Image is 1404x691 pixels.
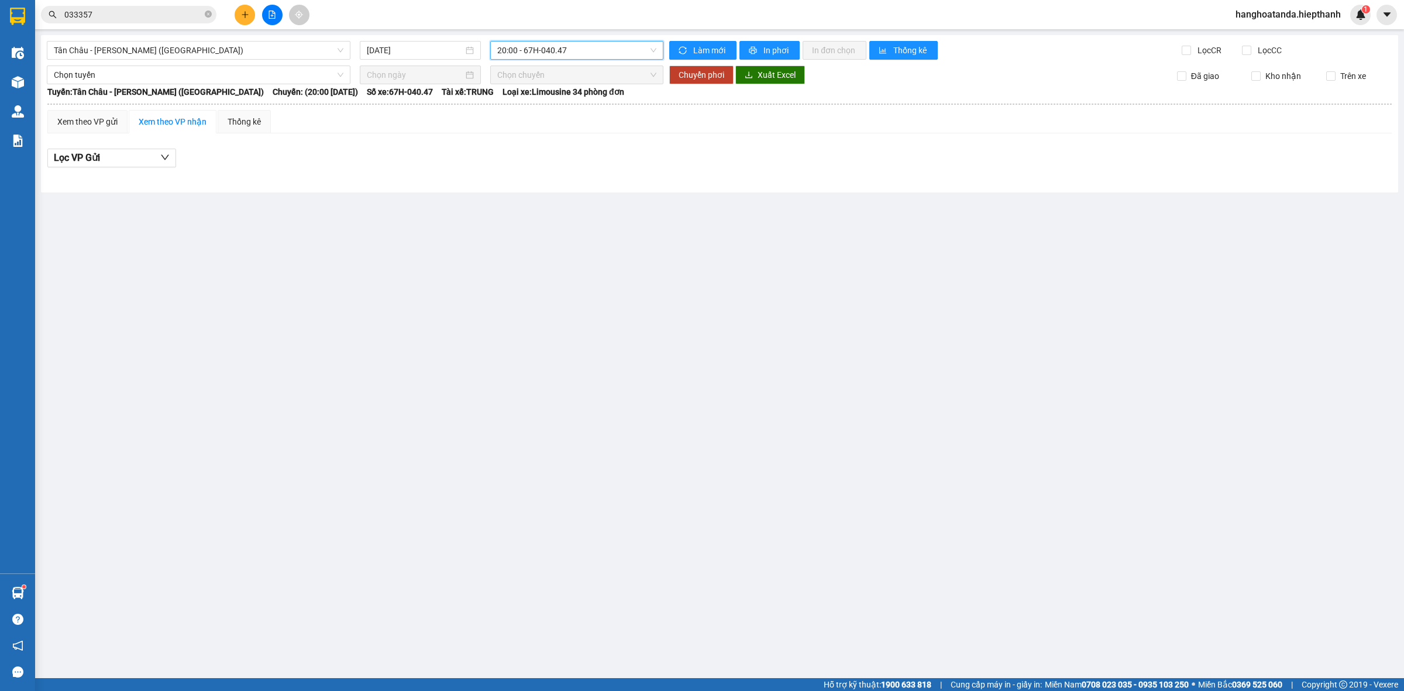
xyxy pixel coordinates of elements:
span: 20:00 - 67H-040.47 [497,42,656,59]
div: Xem theo VP gửi [57,115,118,128]
span: Trên xe [1336,70,1371,82]
button: syncLàm mới [669,41,737,60]
strong: 0369 525 060 [1232,680,1282,689]
span: Hỗ trợ kỹ thuật: [824,678,931,691]
span: Đã giao [1186,70,1224,82]
span: Thống kê [893,44,928,57]
span: close-circle [205,9,212,20]
span: Lọc CC [1253,44,1283,57]
span: Lọc CR [1193,44,1223,57]
button: bar-chartThống kê [869,41,938,60]
span: Chuyến: (20:00 [DATE]) [273,85,358,98]
img: warehouse-icon [12,105,24,118]
span: Làm mới [693,44,727,57]
span: search [49,11,57,19]
span: 1 [1364,5,1368,13]
img: warehouse-icon [12,76,24,88]
button: Chuyển phơi [669,66,734,84]
img: logo-vxr [10,8,25,25]
span: | [1291,678,1293,691]
div: Thống kê [228,115,261,128]
span: down [160,153,170,162]
span: printer [749,46,759,56]
button: aim [289,5,309,25]
span: hanghoatanda.hiepthanh [1226,7,1350,22]
button: file-add [262,5,283,25]
span: bar-chart [879,46,889,56]
img: solution-icon [12,135,24,147]
sup: 1 [1362,5,1370,13]
span: ⚪️ [1192,682,1195,687]
button: Lọc VP Gửi [47,149,176,167]
strong: 1900 633 818 [881,680,931,689]
span: file-add [268,11,276,19]
span: Chọn tuyến [54,66,343,84]
span: | [940,678,942,691]
div: Xem theo VP nhận [139,115,207,128]
button: caret-down [1377,5,1397,25]
span: Chọn chuyến [497,66,656,84]
span: aim [295,11,303,19]
span: copyright [1339,680,1347,689]
button: printerIn phơi [739,41,800,60]
span: plus [241,11,249,19]
img: warehouse-icon [12,47,24,59]
input: Tìm tên, số ĐT hoặc mã đơn [64,8,202,21]
b: Tuyến: Tân Châu - [PERSON_NAME] ([GEOGRAPHIC_DATA]) [47,87,264,97]
input: 11/08/2025 [367,44,463,57]
span: Loại xe: Limousine 34 phòng đơn [503,85,624,98]
span: Cung cấp máy in - giấy in: [951,678,1042,691]
input: Chọn ngày [367,68,463,81]
span: Miền Bắc [1198,678,1282,691]
span: close-circle [205,11,212,18]
span: Số xe: 67H-040.47 [367,85,433,98]
span: caret-down [1382,9,1392,20]
strong: 0708 023 035 - 0935 103 250 [1082,680,1189,689]
img: warehouse-icon [12,587,24,599]
span: In phơi [763,44,790,57]
span: Miền Nam [1045,678,1189,691]
button: downloadXuất Excel [735,66,805,84]
sup: 1 [22,585,26,589]
span: Kho nhận [1261,70,1306,82]
span: Lọc VP Gửi [54,150,100,165]
span: Tân Châu - Hồ Chí Minh (Giường) [54,42,343,59]
button: In đơn chọn [803,41,866,60]
span: Tài xế: TRUNG [442,85,494,98]
img: icon-new-feature [1355,9,1366,20]
span: notification [12,640,23,651]
span: message [12,666,23,678]
button: plus [235,5,255,25]
span: question-circle [12,614,23,625]
span: sync [679,46,689,56]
